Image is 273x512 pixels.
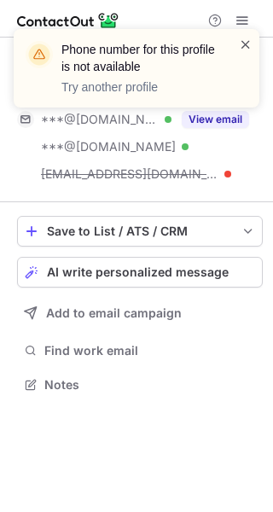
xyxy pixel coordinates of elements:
[17,339,263,363] button: Find work email
[26,41,53,68] img: warning
[46,306,182,320] span: Add to email campaign
[17,216,263,247] button: save-profile-one-click
[41,139,176,154] span: ***@[DOMAIN_NAME]
[47,265,229,279] span: AI write personalized message
[44,343,256,358] span: Find work email
[44,377,256,393] span: Notes
[17,257,263,288] button: AI write personalized message
[47,224,233,238] div: Save to List / ATS / CRM
[41,166,218,182] span: [EMAIL_ADDRESS][DOMAIN_NAME]
[17,298,263,329] button: Add to email campaign
[61,79,218,96] p: Try another profile
[17,373,263,397] button: Notes
[17,10,119,31] img: ContactOut v5.3.10
[61,41,218,75] header: Phone number for this profile is not available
